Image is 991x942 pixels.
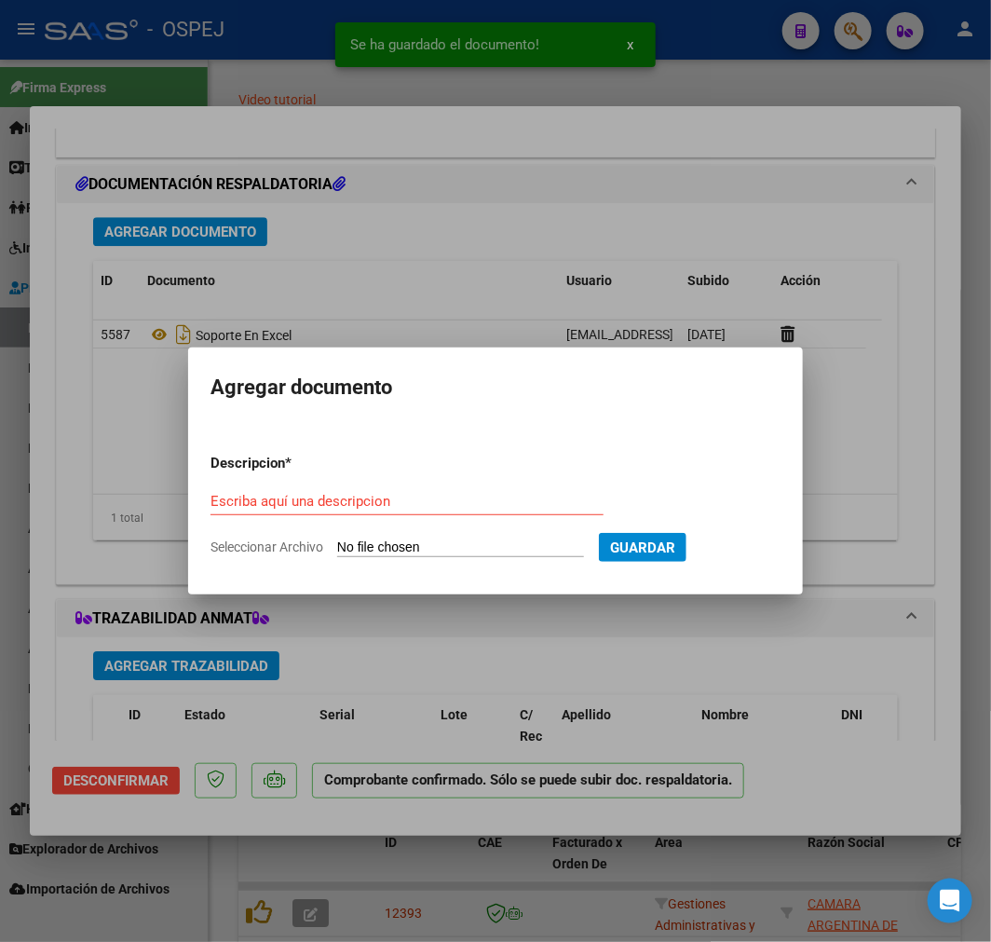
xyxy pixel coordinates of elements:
[610,539,675,556] span: Guardar
[210,370,781,405] h2: Agregar documento
[599,533,686,562] button: Guardar
[210,539,323,554] span: Seleccionar Archivo
[928,879,972,923] div: Open Intercom Messenger
[210,453,382,474] p: Descripcion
